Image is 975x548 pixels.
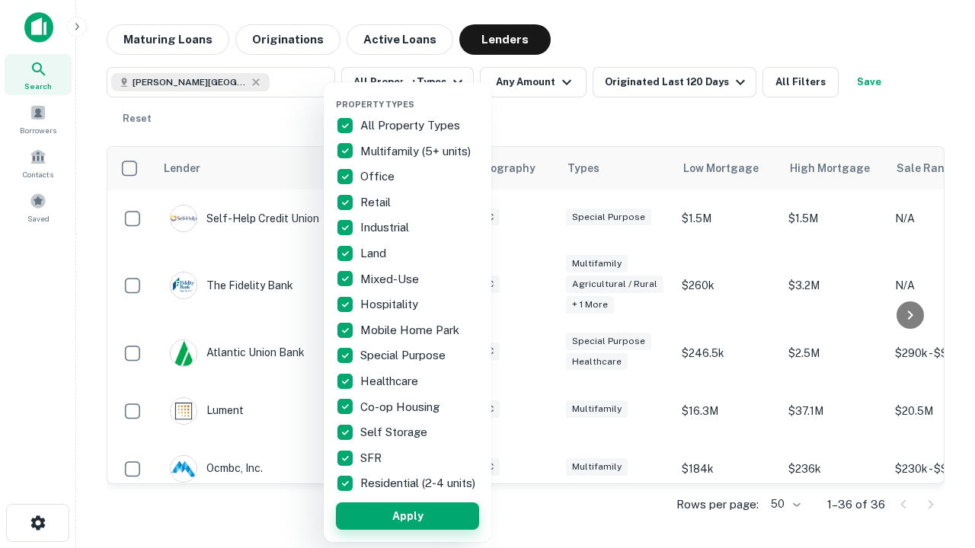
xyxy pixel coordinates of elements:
p: Special Purpose [360,346,449,365]
p: All Property Types [360,116,463,135]
p: Self Storage [360,423,430,441]
p: Hospitality [360,295,421,314]
p: Co-op Housing [360,398,443,416]
p: SFR [360,449,385,467]
p: Multifamily (5+ units) [360,142,474,161]
p: Healthcare [360,372,421,390]
p: Land [360,244,389,263]
p: Retail [360,193,394,212]
iframe: Chat Widget [899,378,975,451]
span: Property Types [336,100,414,109]
p: Mobile Home Park [360,321,462,339]
p: Industrial [360,218,412,237]
button: Apply [336,502,479,530]
p: Residential (2-4 units) [360,474,478,492]
p: Mixed-Use [360,270,422,288]
p: Office [360,167,398,186]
